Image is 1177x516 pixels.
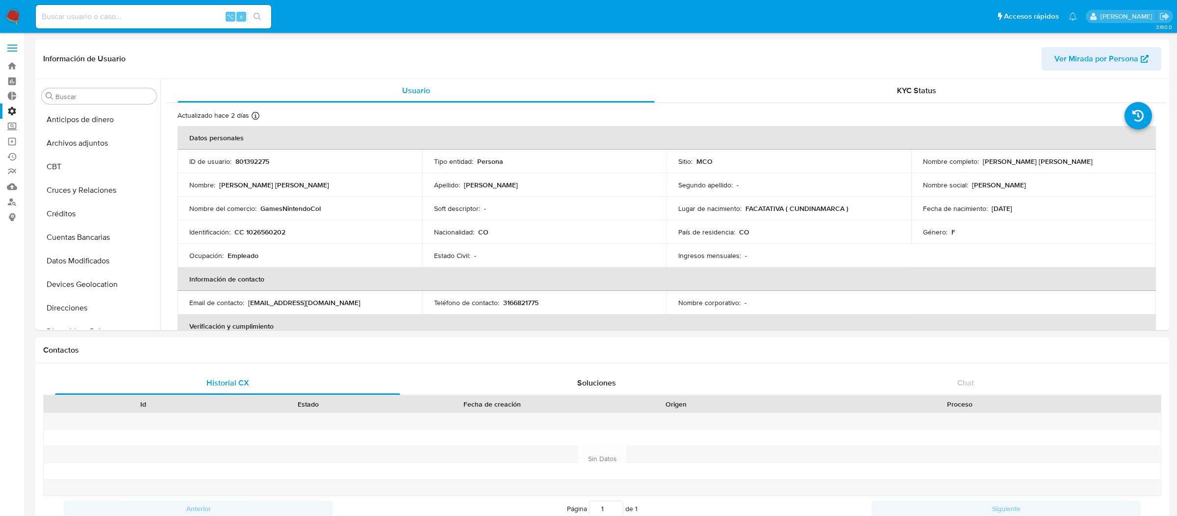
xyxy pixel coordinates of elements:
[232,399,384,409] div: Estado
[923,181,968,189] p: Nombre social :
[189,204,256,213] p: Nombre del comercio :
[484,204,486,213] p: -
[46,92,53,100] button: Buscar
[745,251,747,260] p: -
[503,298,538,307] p: 3166821775
[189,298,244,307] p: Email de contacto :
[43,54,126,64] h1: Información de Usuario
[228,251,258,260] p: Empleado
[678,157,692,166] p: Sitio :
[434,228,474,236] p: Nacionalidad :
[474,251,476,260] p: -
[55,92,153,101] input: Buscar
[36,10,271,23] input: Buscar usuario o caso...
[43,345,1161,355] h1: Contactos
[38,273,160,296] button: Devices Geolocation
[765,399,1154,409] div: Proceso
[189,181,215,189] p: Nombre :
[434,181,460,189] p: Apellido :
[434,157,473,166] p: Tipo entidad :
[38,155,160,179] button: CBT
[1054,47,1138,71] span: Ver Mirada por Persona
[1100,12,1156,21] p: eric.malcangi@mercadolibre.com
[398,399,587,409] div: Fecha de creación
[178,314,1156,338] th: Verificación y cumplimiento
[1004,11,1059,22] span: Accesos rápidos
[402,85,430,96] span: Usuario
[678,204,742,213] p: Lugar de nacimiento :
[744,298,746,307] p: -
[737,181,739,189] p: -
[678,298,741,307] p: Nombre corporativo :
[38,131,160,155] button: Archivos adjuntos
[434,251,470,260] p: Estado Civil :
[260,204,321,213] p: GamesNintendoCol
[897,85,936,96] span: KYC Status
[178,126,1156,150] th: Datos personales
[923,228,947,236] p: Género :
[478,228,488,236] p: CO
[972,181,1026,189] p: [PERSON_NAME]
[38,202,160,226] button: Créditos
[248,298,360,307] p: [EMAIL_ADDRESS][DOMAIN_NAME]
[678,181,733,189] p: Segundo apellido :
[678,251,741,260] p: Ingresos mensuales :
[434,204,480,213] p: Soft descriptor :
[178,267,1156,291] th: Información de contacto
[923,157,979,166] p: Nombre completo :
[434,298,499,307] p: Teléfono de contacto :
[635,504,638,514] span: 1
[234,228,285,236] p: CC 1026560202
[240,12,243,21] span: s
[983,157,1093,166] p: [PERSON_NAME] [PERSON_NAME]
[745,204,848,213] p: FACATATIVA ( CUNDINAMARCA )
[992,204,1012,213] p: [DATE]
[1159,11,1170,22] a: Salir
[38,108,160,131] button: Anticipos de dinero
[696,157,713,166] p: MCO
[38,179,160,202] button: Cruces y Relaciones
[219,181,329,189] p: [PERSON_NAME] [PERSON_NAME]
[235,157,269,166] p: 801392275
[38,320,160,343] button: Dispositivos Point
[178,111,249,120] p: Actualizado hace 2 días
[38,226,160,249] button: Cuentas Bancarias
[189,157,231,166] p: ID de usuario :
[923,204,988,213] p: Fecha de nacimiento :
[600,399,751,409] div: Origen
[951,228,955,236] p: F
[577,377,616,388] span: Soluciones
[206,377,249,388] span: Historial CX
[1069,12,1077,21] a: Notificaciones
[68,399,219,409] div: Id
[678,228,735,236] p: País de residencia :
[38,249,160,273] button: Datos Modificados
[477,157,503,166] p: Persona
[464,181,518,189] p: [PERSON_NAME]
[957,377,974,388] span: Chat
[247,10,267,24] button: search-icon
[739,228,749,236] p: CO
[1042,47,1161,71] button: Ver Mirada por Persona
[38,296,160,320] button: Direcciones
[189,251,224,260] p: Ocupación :
[227,12,234,21] span: ⌥
[189,228,230,236] p: Identificación :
